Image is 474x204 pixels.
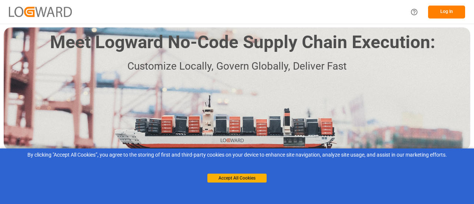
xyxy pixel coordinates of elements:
button: Log In [428,6,465,19]
img: Logward_new_orange.png [9,7,72,17]
button: Help Center [406,4,423,20]
p: Customize Locally, Govern Globally, Deliver Fast [39,58,435,75]
h1: Meet Logward No-Code Supply Chain Execution: [50,29,435,56]
div: By clicking "Accept All Cookies”, you agree to the storing of first and third-party cookies on yo... [5,151,469,159]
button: Accept All Cookies [207,174,267,183]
